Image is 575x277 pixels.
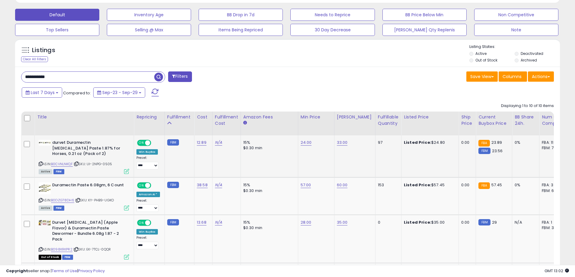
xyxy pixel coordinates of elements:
[39,140,129,173] div: ASIN:
[215,114,238,127] div: Fulfillment Cost
[21,56,48,62] div: Clear All Filters
[337,140,348,146] a: 33.00
[167,182,179,188] small: FBM
[138,220,145,225] span: ON
[243,114,295,120] div: Amazon Fees
[215,219,222,225] a: N/A
[404,140,431,145] b: Listed Price:
[136,149,158,155] div: Win BuyBox
[15,9,99,21] button: Default
[515,114,537,127] div: BB Share 24h.
[53,206,64,211] span: FBM
[243,220,293,225] div: 15%
[150,140,160,146] span: OFF
[542,140,562,145] div: FBA: 11
[31,90,55,96] span: Last 7 Days
[515,182,535,188] div: 0%
[478,182,490,189] small: FBA
[501,103,554,109] div: Displaying 1 to 10 of 10 items
[475,58,497,63] label: Out of Stock
[492,219,497,225] span: 29
[52,182,126,190] b: Duramectin Paste 6.08gm, 6 Count
[197,182,208,188] a: 38.58
[150,220,160,225] span: OFF
[52,268,77,274] a: Terms of Use
[243,120,247,126] small: Amazon Fees.
[475,51,487,56] label: Active
[136,229,158,235] div: Win BuyBox
[197,140,206,146] a: 12.89
[22,87,62,98] button: Last 7 Days
[337,182,348,188] a: 60.00
[15,24,99,36] button: Top Sellers
[243,145,293,151] div: $0.30 min
[52,140,126,158] b: durvet Duramectin [MEDICAL_DATA] Paste 1.87% for Horses, 0.21 oz (Pack of 2)
[150,183,160,188] span: OFF
[301,140,312,146] a: 24.00
[542,114,564,127] div: Num of Comp.
[542,220,562,225] div: FBA: 1
[75,198,114,203] span: | SKU: KY-PHB9-UGKO
[521,51,543,56] label: Deactivated
[39,169,53,174] span: All listings currently available for purchase on Amazon
[491,182,502,188] span: 57.45
[378,182,397,188] div: 153
[63,90,91,96] span: Compared to:
[337,114,373,120] div: [PERSON_NAME]
[51,247,72,252] a: B098KRKPR2
[32,46,55,55] h5: Listings
[404,182,454,188] div: $57.45
[39,182,129,210] div: ASIN:
[136,114,162,120] div: Repricing
[301,219,311,225] a: 28.00
[474,9,558,21] button: Non Competitive
[404,182,431,188] b: Listed Price:
[136,236,160,249] div: Preset:
[39,182,51,194] img: 41KfnNDBEJL._SL40_.jpg
[243,140,293,145] div: 15%
[138,140,145,146] span: ON
[491,140,502,145] span: 23.89
[499,71,527,82] button: Columns
[337,219,348,225] a: 35.00
[243,225,293,231] div: $0.30 min
[301,114,332,120] div: Min Price
[478,140,490,146] small: FBA
[199,9,283,21] button: BB Drop in 7d
[107,9,191,21] button: Inventory Age
[167,219,179,225] small: FBM
[243,188,293,194] div: $0.30 min
[515,220,535,225] div: N/A
[39,206,53,211] span: All listings currently available for purchase on Amazon
[478,148,490,154] small: FBM
[136,199,160,212] div: Preset:
[53,169,64,174] span: FBM
[73,247,111,252] span: | SKU: EK-7TCL-0QQR
[51,162,73,167] a: B0CVNLNKQF
[74,162,112,166] span: | SKU: UI-2NPG-0505
[6,268,28,274] strong: Copyright
[492,148,503,154] span: 23.56
[52,220,126,244] b: Durvet [MEDICAL_DATA] (Apple Flavor) & Duramectin Paste Dewormer - Bundle 6.08g 1.87 - 2 Pack
[168,71,192,82] button: Filters
[478,114,510,127] div: Current Buybox Price
[290,9,375,21] button: Needs to Reprice
[39,220,51,225] img: 41qH7B6gkZS._SL40_.jpg
[542,225,562,231] div: FBM: 3
[290,24,375,36] button: 30 Day Decrease
[382,9,467,21] button: BB Price Below Min
[474,24,558,36] button: Note
[215,140,222,146] a: N/A
[37,114,131,120] div: Title
[404,140,454,145] div: $24.80
[197,114,210,120] div: Cost
[478,219,490,225] small: FBM
[197,219,206,225] a: 13.68
[136,192,160,197] div: Amazon AI *
[39,140,51,146] img: 218gP6x5GjL._SL40_.jpg
[51,198,74,203] a: B0DZG78DH6
[6,268,105,274] div: seller snap | |
[542,145,562,151] div: FBM: 7
[461,114,473,127] div: Ship Price
[215,182,222,188] a: N/A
